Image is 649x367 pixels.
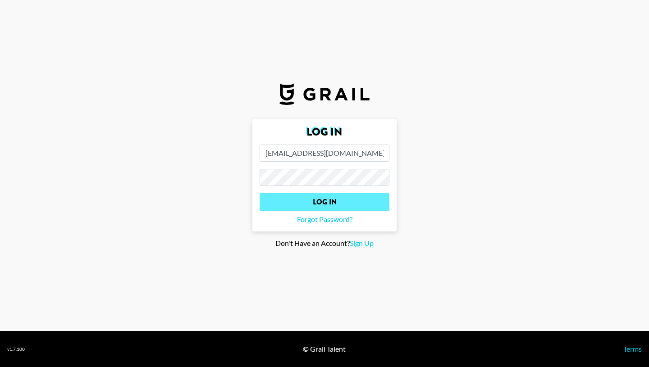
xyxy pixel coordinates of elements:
span: Sign Up [350,239,374,248]
span: Forgot Password? [297,215,352,224]
input: Log In [260,193,389,211]
h2: Log In [260,127,389,137]
div: Don't Have an Account? [7,239,642,248]
a: Terms [623,344,642,353]
img: Grail Talent Logo [279,83,370,105]
div: v 1.7.100 [7,346,25,352]
div: © Grail Talent [303,344,346,353]
input: Email [260,145,389,162]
